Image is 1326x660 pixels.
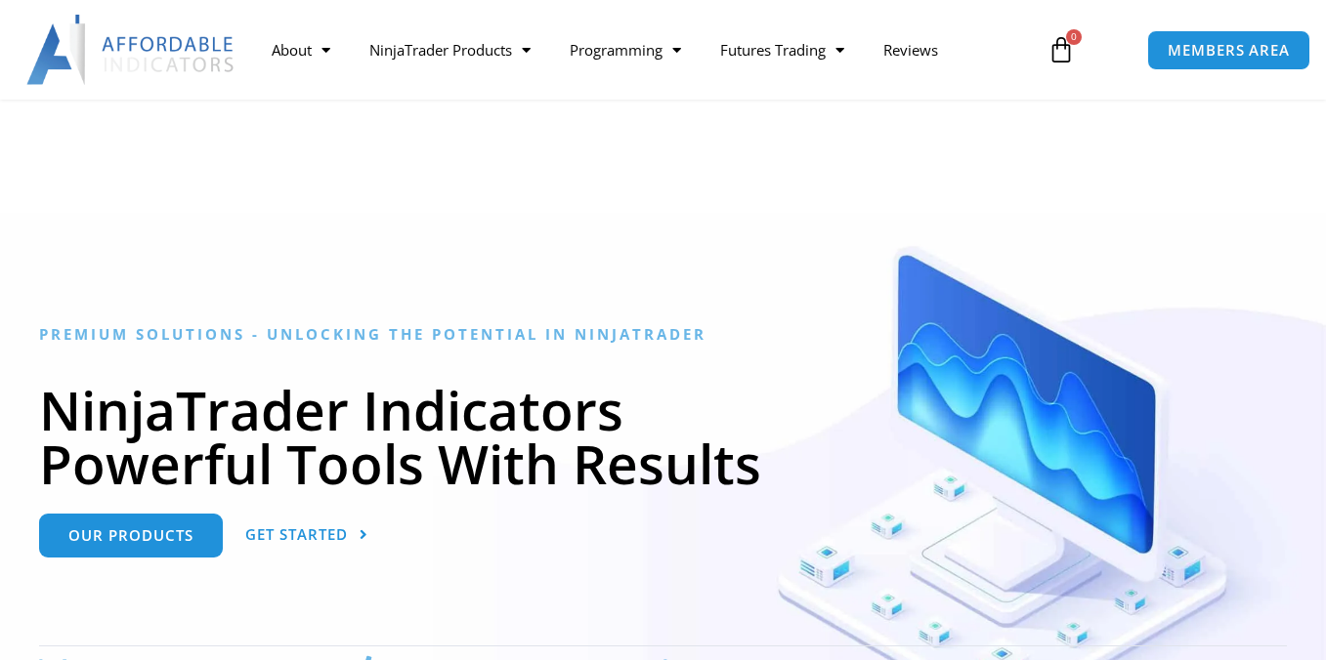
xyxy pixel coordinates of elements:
span: Get Started [245,527,348,542]
span: 0 [1066,29,1082,45]
a: Get Started [245,514,368,557]
a: Futures Trading [701,27,864,72]
img: LogoAI | Affordable Indicators – NinjaTrader [26,15,236,85]
h1: NinjaTrader Indicators Powerful Tools With Results [39,383,1287,490]
a: Programming [550,27,701,72]
nav: Menu [252,27,1035,72]
a: Our Products [39,514,223,557]
a: NinjaTrader Products [350,27,550,72]
span: MEMBERS AREA [1168,43,1290,58]
a: Reviews [864,27,958,72]
a: 0 [1018,21,1104,78]
h6: Premium Solutions - Unlocking the Potential in NinjaTrader [39,325,1287,344]
span: Our Products [68,528,193,543]
a: MEMBERS AREA [1147,30,1310,70]
a: About [252,27,350,72]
